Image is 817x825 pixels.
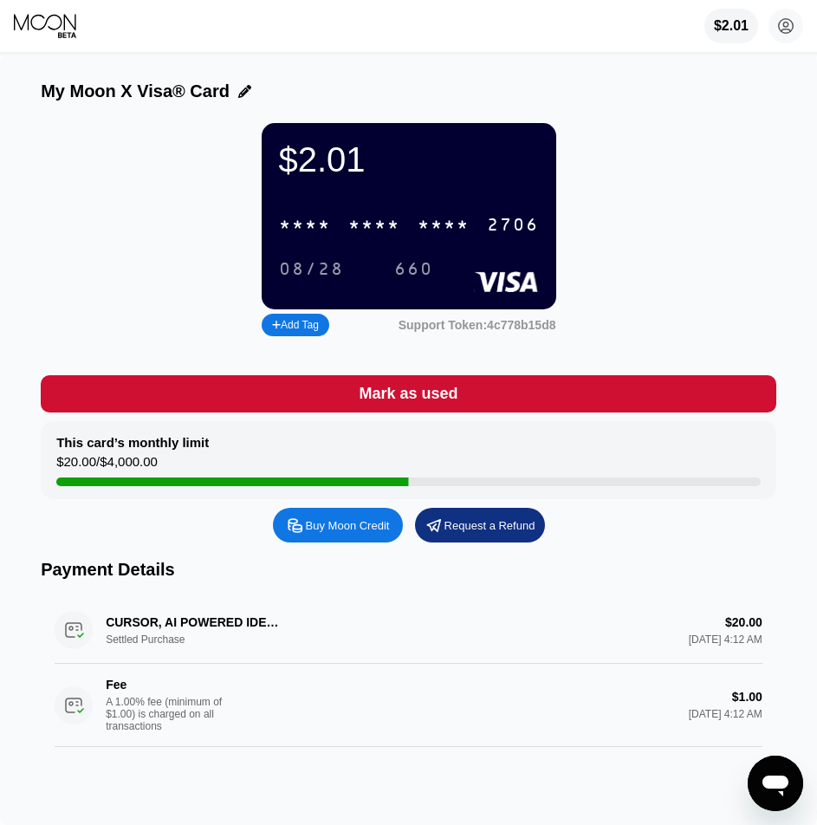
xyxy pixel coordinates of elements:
[272,319,319,331] div: Add Tag
[359,384,457,404] div: Mark as used
[41,560,776,580] div: Payment Details
[106,696,236,732] div: A 1.00% fee (minimum of $1.00) is charged on all transactions
[415,508,545,542] div: Request a Refund
[689,708,762,720] div: [DATE] 4:12 AM
[704,9,758,43] div: $2.01
[399,318,556,332] div: Support Token: 4c778b15d8
[273,508,403,542] div: Buy Moon Credit
[748,756,803,811] iframe: Button to launch messaging window
[732,690,762,704] div: $1.00
[714,18,749,34] div: $2.01
[444,518,535,533] div: Request a Refund
[399,318,556,332] div: Support Token:4c778b15d8
[262,314,329,336] div: Add Tag
[56,454,158,477] div: $20.00 / $4,000.00
[279,260,344,280] div: 08/28
[279,140,539,179] div: $2.01
[306,518,390,533] div: Buy Moon Credit
[41,81,230,101] div: My Moon X Visa® Card
[266,255,357,283] div: 08/28
[56,435,209,450] div: This card’s monthly limit
[41,375,776,412] div: Mark as used
[106,678,279,692] div: Fee
[394,260,433,280] div: 660
[487,216,539,236] div: 2706
[381,255,446,283] div: 660
[55,664,762,747] div: FeeA 1.00% fee (minimum of $1.00) is charged on all transactions$1.00[DATE] 4:12 AM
